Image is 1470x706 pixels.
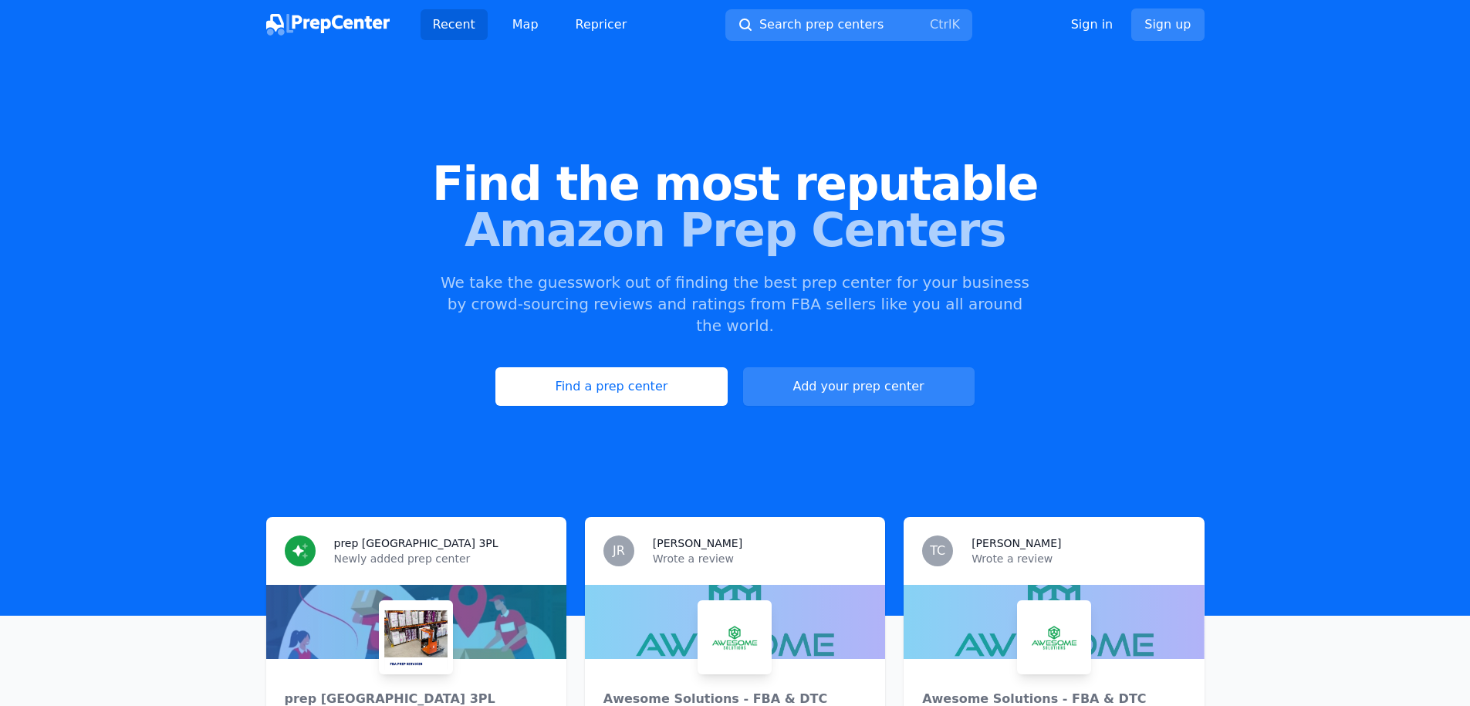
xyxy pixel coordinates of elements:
a: Map [500,9,551,40]
kbd: K [951,17,960,32]
span: Search prep centers [759,15,884,34]
img: Awesome Solutions - FBA & DTC Fulfillment [701,603,769,671]
a: Sign up [1131,8,1204,41]
h3: [PERSON_NAME] [653,535,742,551]
img: PrepCenter [266,14,390,35]
a: Add your prep center [743,367,975,406]
kbd: Ctrl [930,17,951,32]
h3: [PERSON_NAME] [972,535,1061,551]
p: Newly added prep center [334,551,548,566]
span: JR [613,545,625,557]
a: Sign in [1071,15,1113,34]
img: prep saudi arabia 3PL [382,603,450,671]
span: Amazon Prep Centers [25,207,1445,253]
span: Find the most reputable [25,160,1445,207]
a: Repricer [563,9,640,40]
a: Find a prep center [495,367,727,406]
a: Recent [421,9,488,40]
p: Wrote a review [653,551,867,566]
button: Search prep centersCtrlK [725,9,972,41]
span: TC [930,545,945,557]
img: Awesome Solutions - FBA & DTC Fulfillment [1020,603,1088,671]
p: We take the guesswork out of finding the best prep center for your business by crowd-sourcing rev... [439,272,1032,336]
h3: prep [GEOGRAPHIC_DATA] 3PL [334,535,498,551]
p: Wrote a review [972,551,1185,566]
